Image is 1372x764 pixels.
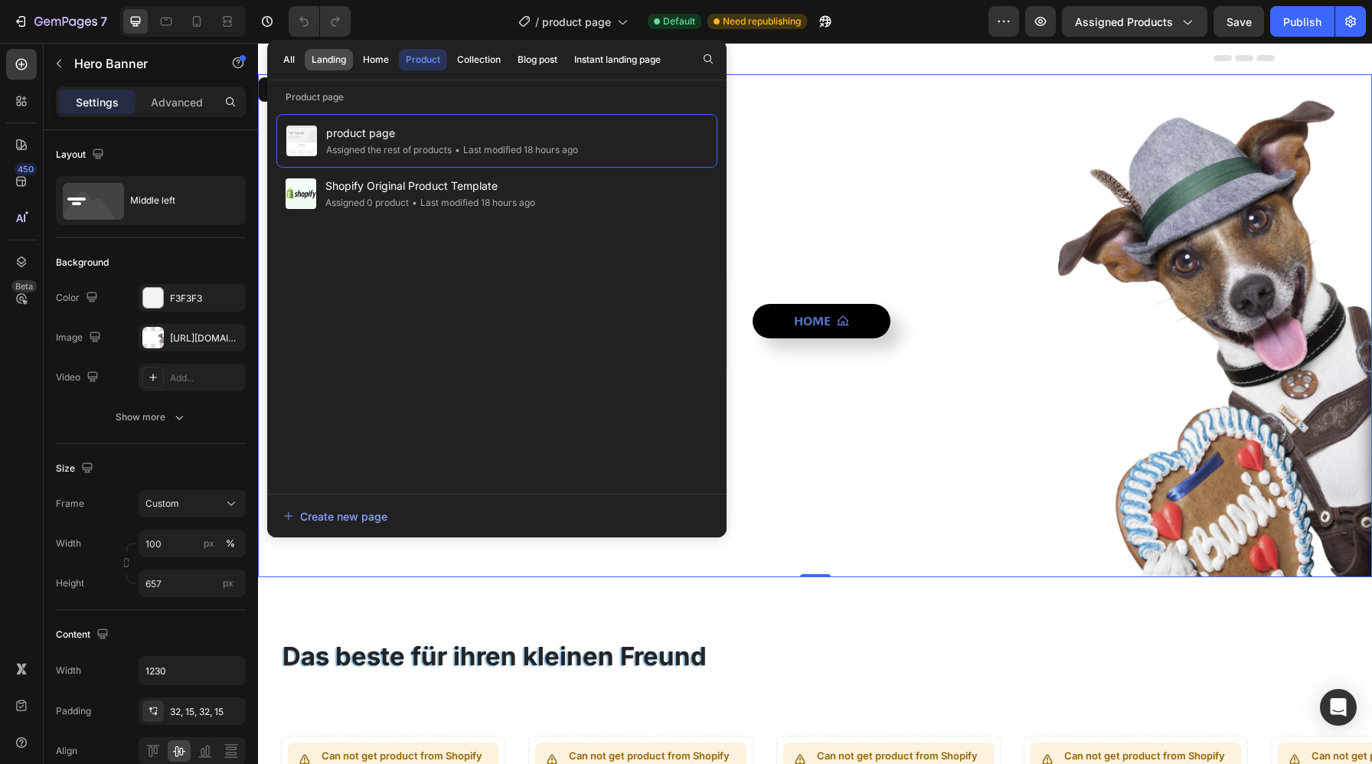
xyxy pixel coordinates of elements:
button: Blog post [511,49,564,70]
div: Last modified 18 hours ago [452,142,578,158]
button: % [200,534,218,553]
span: Default [663,15,695,28]
div: 32, 15, 32, 15 [170,705,242,719]
button: Publish [1270,6,1334,37]
div: Add... [170,371,242,385]
p: Can not get product from Shopify [311,706,482,721]
div: Create new page [283,508,387,524]
p: Can not get product from Shopify [559,706,730,721]
p: Can not get product from Shopify [806,706,977,721]
span: px [223,577,234,589]
strong: Das beste für ihren kleinen Freund [24,598,449,629]
button: Assigned Products [1062,6,1207,37]
span: product page [326,124,578,142]
button: Create new page [283,501,711,531]
p: Settings [76,94,119,110]
div: px [204,537,214,550]
div: Color [56,288,101,309]
div: Beta [11,280,37,292]
button: All [276,49,302,70]
div: Home [363,53,389,67]
span: Custom [145,497,179,511]
div: Content [56,625,112,645]
input: px [139,570,246,597]
p: Product page [267,90,727,105]
div: Landing [312,53,346,67]
span: Need republishing [723,15,801,28]
label: Frame [56,497,84,511]
p: Advanced [151,94,203,110]
div: F3F3F3 [170,292,242,305]
span: / [535,14,539,30]
div: Open Intercom Messenger [1320,689,1357,726]
div: Product [406,53,440,67]
div: Middle left [130,183,224,218]
div: % [226,537,235,550]
button: 7 [6,6,114,37]
div: Undo/Redo [289,6,351,37]
div: Assigned the rest of products [326,142,452,158]
div: 450 [15,163,37,175]
span: • [455,144,460,155]
span: Assigned Products [1075,14,1173,30]
div: Image [56,328,104,348]
div: Publish [1283,14,1321,30]
button: Product [399,49,447,70]
input: px% [139,530,246,557]
button: Custom [139,490,246,517]
div: All [283,53,295,67]
iframe: Design area [258,43,1372,764]
div: Assigned 0 product [325,195,409,211]
div: Show more [116,410,187,425]
div: Hero Banner [19,40,80,54]
span: Shopify Original Product Template [325,177,535,195]
button: Landing [305,49,353,70]
button: px [221,534,240,553]
span: Save [1227,15,1252,28]
button: Show more [56,403,246,431]
div: Background [56,256,109,269]
div: Instant landing page [574,53,661,67]
p: Can not get product from Shopify [64,706,234,721]
button: Instant landing page [567,49,668,70]
div: Blog post [518,53,557,67]
div: Size [56,459,96,479]
p: Can not get product from Shopify [1053,706,1224,721]
span: product page [542,14,611,30]
button: Home [356,49,396,70]
p: Home [536,270,573,286]
div: Align [56,744,77,758]
p: Hero Banner [74,54,204,73]
label: Width [56,537,81,550]
div: [URL][DOMAIN_NAME] [170,331,242,345]
div: Last modified 18 hours ago [409,195,535,211]
button: Collection [450,49,508,70]
div: Video [56,367,102,388]
div: Layout [56,145,107,165]
p: 7 [100,12,107,31]
button: <p>Home</p> [495,261,632,295]
div: Width [56,664,81,677]
span: • [412,197,417,208]
input: Auto [139,657,245,684]
label: Height [56,576,84,590]
div: Collection [457,53,501,67]
button: Save [1214,6,1264,37]
div: Padding [56,704,91,718]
